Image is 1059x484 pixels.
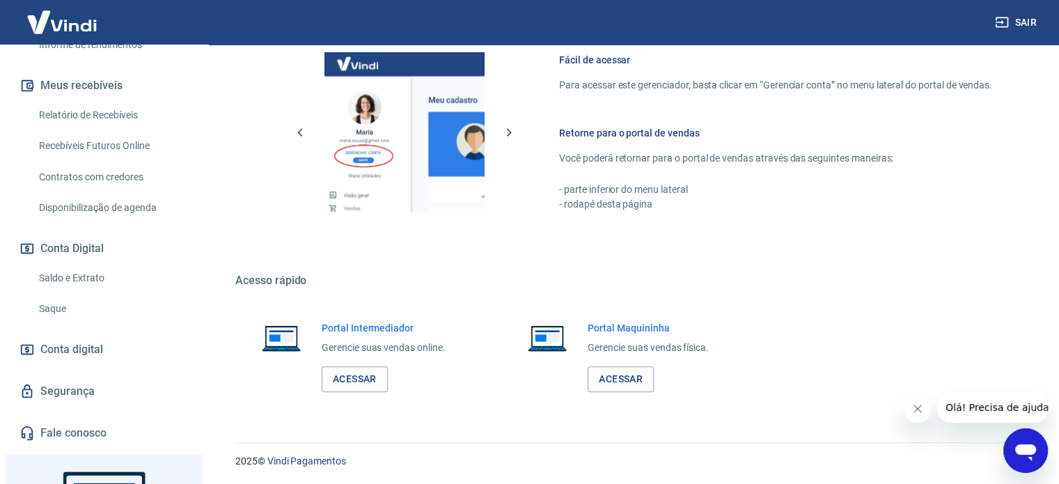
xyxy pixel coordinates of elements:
button: Sair [992,10,1042,36]
a: Conta digital [17,334,191,365]
a: Recebíveis Futuros Online [33,132,191,160]
img: Vindi [17,1,107,43]
a: Relatório de Recebíveis [33,101,191,130]
a: Saque [33,295,191,323]
img: Imagem de um notebook aberto [518,321,576,354]
a: Saldo e Extrato [33,264,191,292]
a: Segurança [17,376,191,407]
a: Disponibilização de agenda [33,194,191,222]
span: Olá! Precisa de ajuda? [8,10,117,21]
h6: Retorne para o portal de vendas [559,126,992,140]
h6: Fácil de acessar [559,53,992,67]
iframe: Fechar mensagem [904,395,932,423]
a: Acessar [322,366,388,392]
button: Meus recebíveis [17,70,191,101]
p: Para acessar este gerenciador, basta clicar em “Gerenciar conta” no menu lateral do portal de ven... [559,78,992,93]
a: Fale conosco [17,418,191,448]
a: Contratos com credores [33,163,191,192]
a: Vindi Pagamentos [267,455,346,467]
p: Você poderá retornar para o portal de vendas através das seguintes maneiras: [559,151,992,166]
a: Informe de rendimentos [33,31,191,59]
a: Acessar [588,366,654,392]
p: Gerencie suas vendas física. [588,341,709,355]
h6: Portal Intermediador [322,321,446,335]
iframe: Mensagem da empresa [937,392,1048,423]
iframe: Botão para abrir a janela de mensagens [1003,428,1048,473]
span: Conta digital [40,340,103,359]
button: Conta Digital [17,233,191,264]
p: 2025 © [235,454,1026,469]
p: - rodapé desta página [559,197,992,212]
p: - parte inferior do menu lateral [559,182,992,197]
img: Imagem da dashboard mostrando o botão de gerenciar conta na sidebar no lado esquerdo [324,52,485,212]
img: Imagem de um notebook aberto [252,321,311,354]
p: Gerencie suas vendas online. [322,341,446,355]
h6: Portal Maquininha [588,321,709,335]
h5: Acesso rápido [235,274,1026,288]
